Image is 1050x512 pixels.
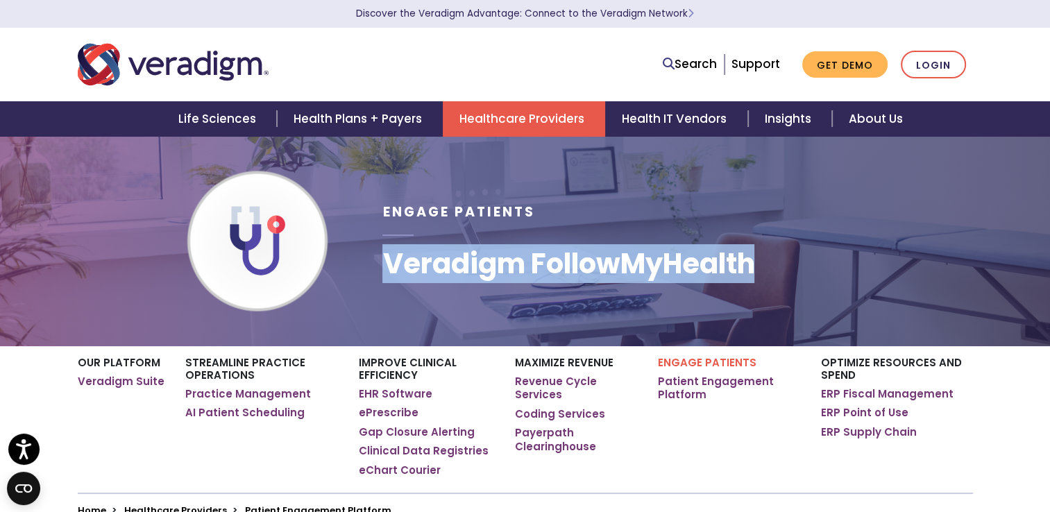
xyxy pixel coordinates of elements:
[162,101,277,137] a: Life Sciences
[277,101,443,137] a: Health Plans + Payers
[382,247,754,280] h1: Veradigm FollowMyHealth
[731,56,780,72] a: Support
[359,425,475,439] a: Gap Closure Alerting
[7,472,40,505] button: Open CMP widget
[359,463,441,477] a: eChart Courier
[78,375,164,389] a: Veradigm Suite
[185,406,305,420] a: AI Patient Scheduling
[78,42,269,87] img: Veradigm logo
[515,426,636,453] a: Payerpath Clearinghouse
[359,387,432,401] a: EHR Software
[658,375,800,402] a: Patient Engagement Platform
[185,387,311,401] a: Practice Management
[443,101,605,137] a: Healthcare Providers
[901,51,966,79] a: Login
[515,407,605,421] a: Coding Services
[359,406,418,420] a: ePrescribe
[605,101,747,137] a: Health IT Vendors
[515,375,636,402] a: Revenue Cycle Services
[802,51,888,78] a: Get Demo
[748,101,832,137] a: Insights
[382,203,534,221] span: Engage Patients
[356,7,694,20] a: Discover the Veradigm Advantage: Connect to the Veradigm NetworkLearn More
[832,101,920,137] a: About Us
[359,444,489,458] a: Clinical Data Registries
[821,387,954,401] a: ERP Fiscal Management
[663,55,717,74] a: Search
[821,425,917,439] a: ERP Supply Chain
[821,406,908,420] a: ERP Point of Use
[688,7,694,20] span: Learn More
